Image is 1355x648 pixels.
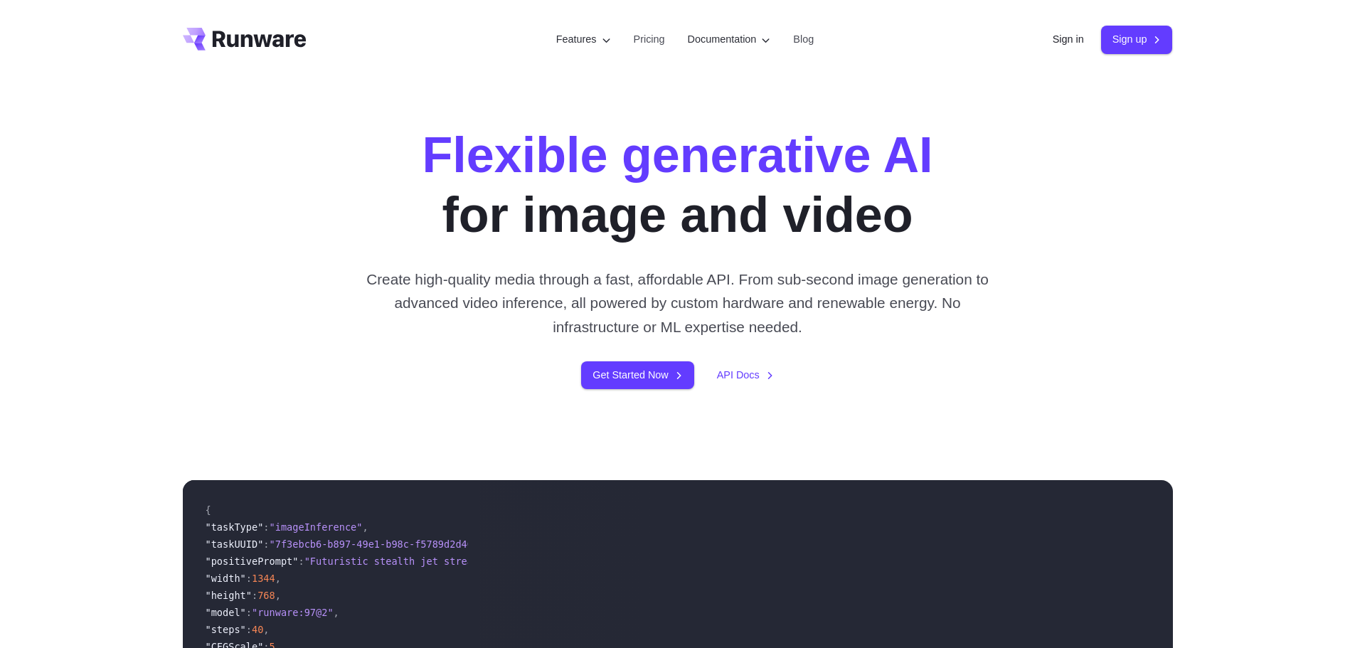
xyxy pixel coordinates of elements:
span: "positivePrompt" [206,556,299,567]
span: : [246,624,252,635]
span: : [298,556,304,567]
span: { [206,504,211,516]
p: Create high-quality media through a fast, affordable API. From sub-second image generation to adv... [361,267,994,339]
span: , [362,521,368,533]
span: , [275,573,281,584]
span: "height" [206,590,252,601]
a: Get Started Now [581,361,694,389]
span: , [275,590,281,601]
span: : [263,521,269,533]
span: "steps" [206,624,246,635]
span: "Futuristic stealth jet streaking through a neon-lit cityscape with glowing purple exhaust" [304,556,834,567]
label: Documentation [688,31,771,48]
h1: for image and video [422,125,932,245]
span: : [246,573,252,584]
span: "taskType" [206,521,264,533]
span: : [246,607,252,618]
span: "runware:97@2" [252,607,334,618]
span: 768 [257,590,275,601]
span: 40 [252,624,263,635]
span: "taskUUID" [206,538,264,550]
a: Go to / [183,28,307,51]
a: API Docs [717,367,774,383]
span: , [263,624,269,635]
span: "width" [206,573,246,584]
span: , [334,607,339,618]
span: : [252,590,257,601]
a: Sign up [1101,26,1173,53]
span: "model" [206,607,246,618]
span: : [263,538,269,550]
span: 1344 [252,573,275,584]
span: "7f3ebcb6-b897-49e1-b98c-f5789d2d40d7" [270,538,491,550]
a: Blog [793,31,814,48]
label: Features [556,31,611,48]
strong: Flexible generative AI [422,127,932,183]
a: Pricing [634,31,665,48]
span: "imageInference" [270,521,363,533]
a: Sign in [1053,31,1084,48]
